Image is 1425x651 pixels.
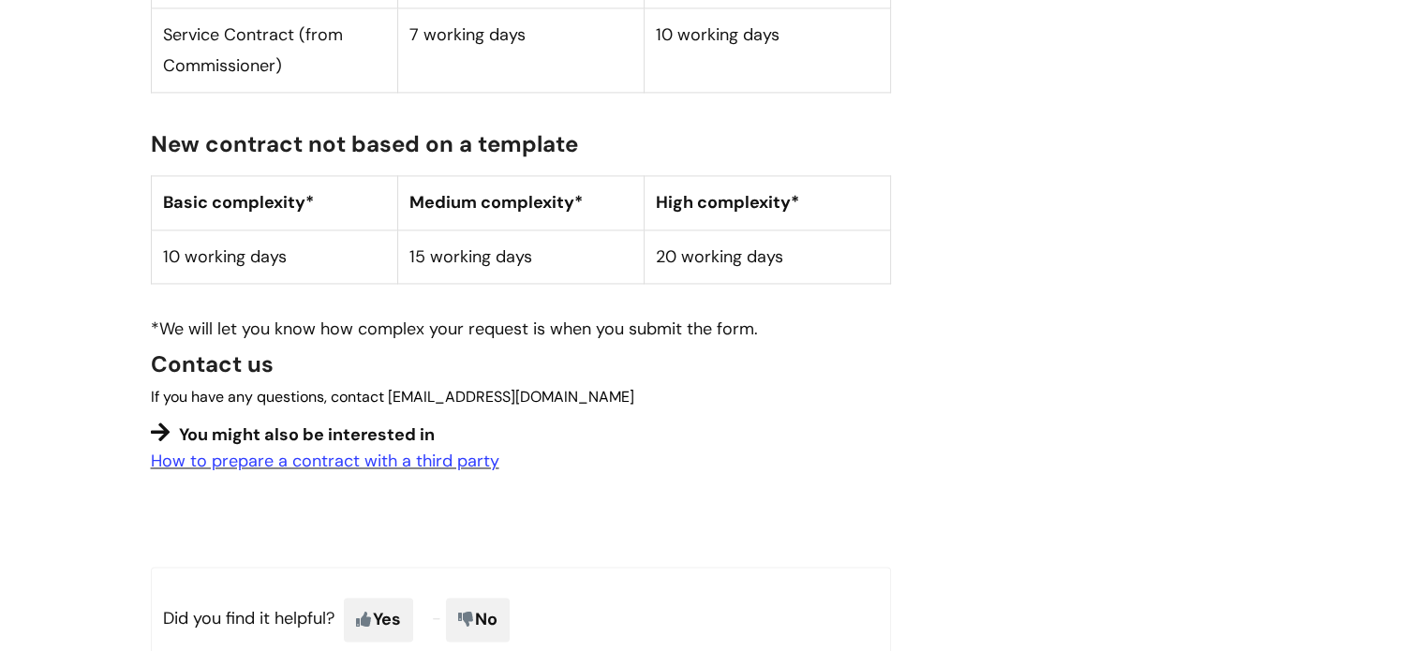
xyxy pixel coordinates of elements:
td: 20 working days [644,229,890,283]
span: No [446,598,510,641]
td: 10 working days [644,8,890,93]
p: *We will let you know how complex your request is when you submit the form. [151,314,891,344]
th: Medium complexity* [397,176,644,229]
td: 10 working days [151,229,397,283]
span: New contract not based on a template [151,129,578,158]
td: 15 working days [397,229,644,283]
a: How to prepare a contract with a third party [151,450,499,472]
span: You might also be interested in [179,423,435,446]
span: If you have any questions, contact [EMAIL_ADDRESS][DOMAIN_NAME] [151,387,634,407]
span: Contact us [151,349,274,378]
td: Service Contract (from Commissioner) [151,8,397,93]
span: Yes [344,598,413,641]
td: 7 working days [397,8,644,93]
th: High complexity* [644,176,890,229]
th: Basic complexity* [151,176,397,229]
